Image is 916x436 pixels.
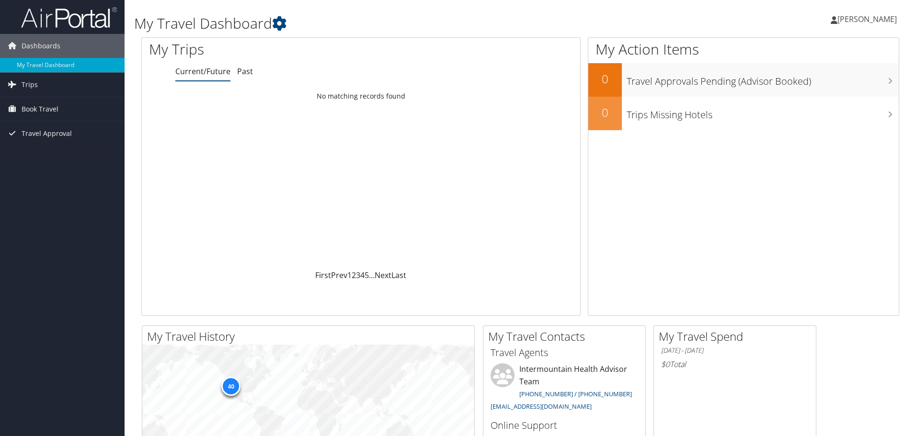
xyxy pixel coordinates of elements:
a: 4 [360,270,365,280]
a: Next [375,270,391,280]
h1: My Action Items [588,39,899,59]
span: Travel Approval [22,122,72,145]
a: 1 [347,270,352,280]
span: [PERSON_NAME] [837,14,897,24]
a: 0Travel Approvals Pending (Advisor Booked) [588,63,899,97]
span: Book Travel [22,97,58,121]
a: Past [237,66,253,77]
h2: My Travel Spend [659,328,816,345]
h3: Travel Approvals Pending (Advisor Booked) [627,70,899,88]
a: 3 [356,270,360,280]
h2: My Travel Contacts [488,328,645,345]
a: [EMAIL_ADDRESS][DOMAIN_NAME] [491,402,592,411]
span: Trips [22,73,38,97]
a: Prev [331,270,347,280]
a: First [315,270,331,280]
a: 0Trips Missing Hotels [588,97,899,130]
a: Current/Future [175,66,230,77]
h2: 0 [588,71,622,87]
span: Dashboards [22,34,60,58]
div: 40 [221,377,240,396]
h2: 0 [588,104,622,121]
span: $0 [661,359,670,369]
h3: Trips Missing Hotels [627,103,899,122]
img: airportal-logo.png [21,6,117,29]
h2: My Travel History [147,328,474,345]
a: [PHONE_NUMBER] / [PHONE_NUMBER] [519,390,632,398]
h3: Travel Agents [491,346,638,359]
td: No matching records found [142,88,580,105]
a: [PERSON_NAME] [831,5,906,34]
a: 2 [352,270,356,280]
a: 5 [365,270,369,280]
h1: My Trips [149,39,390,59]
li: Intermountain Health Advisor Team [486,363,643,414]
span: … [369,270,375,280]
h3: Online Support [491,419,638,432]
h1: My Travel Dashboard [134,13,649,34]
h6: [DATE] - [DATE] [661,346,809,355]
h6: Total [661,359,809,369]
a: Last [391,270,406,280]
